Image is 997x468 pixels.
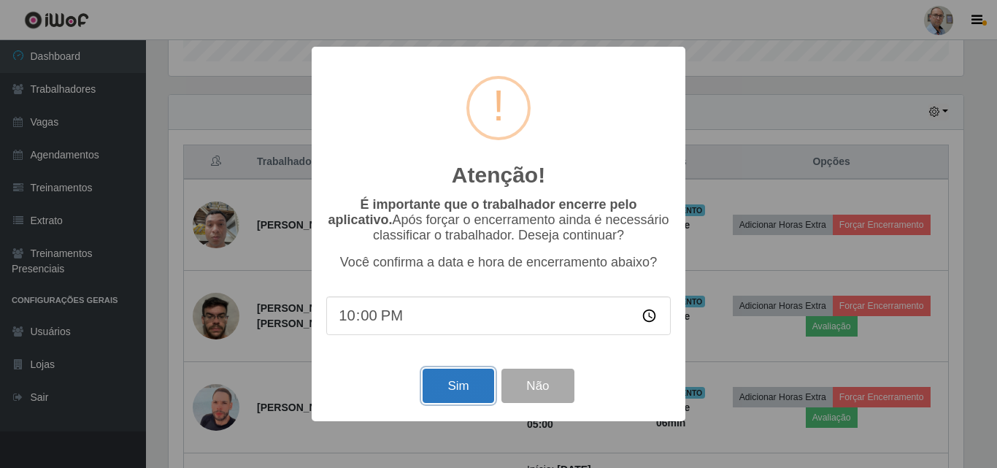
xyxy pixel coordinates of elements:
button: Sim [423,369,493,403]
button: Não [501,369,574,403]
p: Após forçar o encerramento ainda é necessário classificar o trabalhador. Deseja continuar? [326,197,671,243]
p: Você confirma a data e hora de encerramento abaixo? [326,255,671,270]
b: É importante que o trabalhador encerre pelo aplicativo. [328,197,636,227]
h2: Atenção! [452,162,545,188]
